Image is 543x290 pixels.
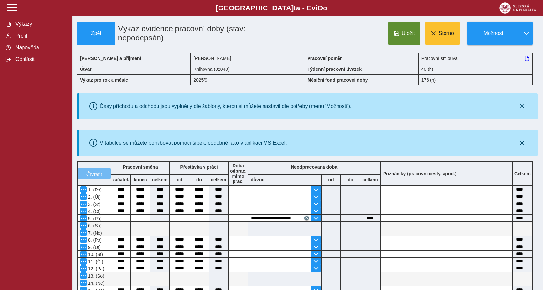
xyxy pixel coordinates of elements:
[87,245,101,250] span: 9. (Út)
[80,186,87,193] button: Menu
[341,177,360,182] b: do
[131,177,150,182] b: konec
[425,22,460,45] button: Storno
[473,30,515,36] span: Možnosti
[87,216,102,221] span: 5. (Pá)
[80,229,87,236] button: Menu
[381,171,459,176] b: Poznámky (pracovní cesty, apod.)
[87,209,101,214] span: 4. (Čt)
[20,4,523,12] b: [GEOGRAPHIC_DATA] a - Evi
[180,164,218,170] b: Přestávka v práci
[100,103,352,109] div: Časy příchodu a odchodu jsou vyplněny dle šablony, kterou si můžete nastavit dle potřeby (menu 'M...
[294,4,296,12] span: t
[80,272,87,279] button: Menu
[209,177,228,182] b: celkem
[514,171,531,176] b: Celkem
[13,33,66,39] span: Profil
[87,223,102,228] span: 6. (So)
[251,177,264,182] b: důvod
[87,273,104,279] span: 13. (So)
[87,237,102,243] span: 8. (Po)
[87,187,102,192] span: 1. (Po)
[13,21,66,27] span: Výkazy
[77,22,115,45] button: Zpět
[230,163,247,184] b: Doba odprac. mimo prac.
[123,164,158,170] b: Pracovní směna
[78,168,111,179] button: vrátit
[388,22,420,45] button: Uložit
[80,201,87,207] button: Menu
[499,2,536,14] img: logo_web_su.png
[308,56,342,61] b: Pracovní poměr
[80,215,87,221] button: Menu
[191,53,305,64] div: [PERSON_NAME]
[87,281,105,286] span: 14. (Ne)
[80,280,87,286] button: Menu
[13,45,66,51] span: Nápověda
[87,194,101,200] span: 2. (Út)
[170,177,189,182] b: od
[308,67,362,72] b: Týdenní pracovní úvazek
[87,259,103,264] span: 11. (Čt)
[80,56,141,61] b: [PERSON_NAME] a příjmení
[191,64,305,74] div: Knihovna (02040)
[80,208,87,214] button: Menu
[150,177,169,182] b: celkem
[323,4,327,12] span: o
[80,258,87,265] button: Menu
[322,177,340,182] b: od
[87,202,100,207] span: 3. (St)
[439,30,454,36] span: Storno
[115,22,269,45] h1: Výkaz evidence pracovní doby (stav: nepodepsán)
[419,74,533,85] div: 176 (h)
[87,230,102,236] span: 7. (Ne)
[87,252,103,257] span: 10. (St)
[80,237,87,243] button: Menu
[419,53,533,64] div: Pracovní smlouva
[191,74,305,85] div: 2025/9
[91,171,102,176] span: vrátit
[111,177,130,182] b: začátek
[467,22,520,45] button: Možnosti
[80,67,92,72] b: Útvar
[80,193,87,200] button: Menu
[80,251,87,257] button: Menu
[100,140,287,146] div: V tabulce se můžete pohybovat pomocí šipek, podobně jako v aplikaci MS Excel.
[80,222,87,229] button: Menu
[80,244,87,250] button: Menu
[402,30,415,36] span: Uložit
[291,164,337,170] b: Neodpracovaná doba
[360,177,380,182] b: celkem
[80,77,128,83] b: Výkaz pro rok a měsíc
[80,265,87,272] button: Menu
[80,30,113,36] span: Zpět
[318,4,323,12] span: D
[189,177,209,182] b: do
[419,64,533,74] div: 40 (h)
[308,77,368,83] b: Měsíční fond pracovní doby
[13,56,66,62] span: Odhlásit
[87,266,104,271] span: 12. (Pá)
